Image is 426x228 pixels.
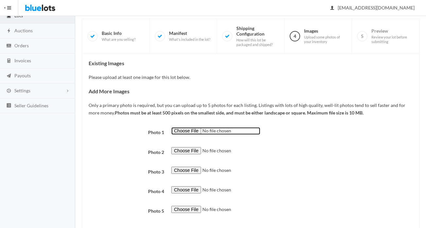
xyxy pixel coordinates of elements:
span: 5 [357,31,367,41]
ion-icon: cash [6,43,12,49]
span: Seller Guidelines [14,103,48,108]
span: Settings [14,88,30,93]
span: Preview [371,28,414,44]
span: Manifest [169,30,210,42]
ion-icon: clipboard [6,13,12,19]
span: Lots [14,13,23,18]
span: Payouts [14,73,31,78]
b: Photos must be at least 500 pixels on the smallest side, and must be either landscape or square. ... [115,110,364,115]
span: Orders [14,43,29,48]
span: How will this lot be packaged and shipped? [236,38,279,47]
span: Upload some photos of your inventory [304,35,347,44]
ion-icon: calculator [6,58,12,64]
span: Shipping Configuration [236,25,279,47]
label: Photo 2 [85,147,168,156]
span: [EMAIL_ADDRESS][DOMAIN_NAME] [331,5,415,10]
label: Photo 4 [85,186,168,195]
span: Basic Info [102,30,135,42]
span: Invoices [14,58,31,63]
span: Images [304,28,347,44]
h4: Existing Images [89,60,413,66]
span: 4 [290,31,300,41]
label: Photo 3 [85,167,168,176]
ion-icon: flash [6,28,12,34]
span: What are you selling? [102,37,135,42]
span: Review your lot before submitting [371,35,414,44]
span: What's included in the lot? [169,37,210,42]
ion-icon: cog [6,88,12,94]
label: Photo 5 [85,206,168,215]
ion-icon: paper plane [6,73,12,79]
h4: Add More Images [89,88,413,94]
label: Photo 1 [85,127,168,136]
p: Only a primary photo is required, but you can upload up to 5 photos for each listing. Listings wi... [89,102,413,116]
ion-icon: list box [6,103,12,109]
ion-icon: person [329,5,335,11]
span: Auctions [14,28,33,33]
